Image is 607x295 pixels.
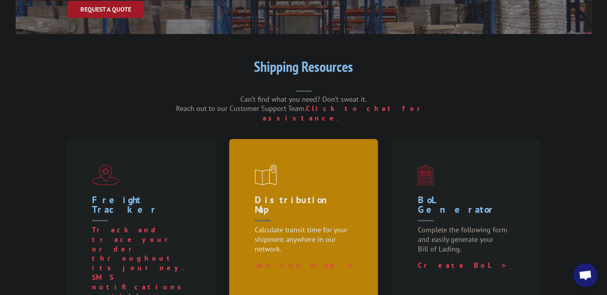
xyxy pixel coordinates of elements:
[255,261,353,270] a: See the Map >
[144,59,463,78] h1: Shipping Resources
[417,225,518,261] p: Complete the following form and easily generate your Bill of Lading.
[144,95,463,123] p: Can’t find what you need? Don’t sweat it. Reach out to our Customer Support Team.
[255,195,355,225] h1: Distribution Map
[92,164,120,185] img: xgs-icon-flagship-distribution-model-red
[573,263,597,287] div: Open chat
[255,164,277,185] img: xgs-icon-distribution-map-red
[68,1,144,18] a: Request a Quote
[255,225,355,261] p: Calculate transit time for your shipment anywhere in our network.
[263,104,431,123] a: Click to chat for assistance.
[417,261,507,270] a: Create BoL >
[417,164,433,185] img: xgs-icon-bo-l-generator-red
[417,195,518,225] h1: BoL Generator
[92,195,193,225] h1: Freight Tracker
